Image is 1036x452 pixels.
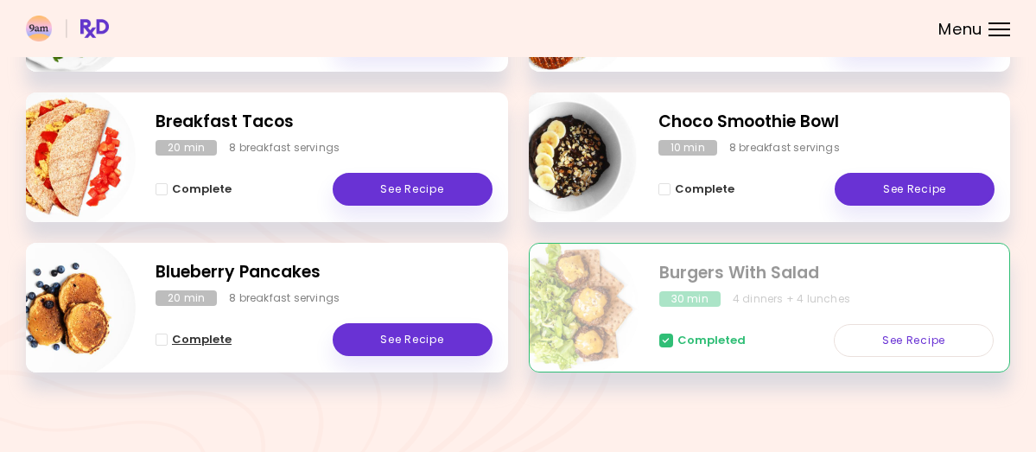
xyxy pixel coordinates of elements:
div: 8 breakfast servings [729,140,840,156]
img: Info - Burgers With Salad [496,237,639,380]
span: Complete [172,333,232,347]
img: Info - Choco Smoothie Bowl [495,86,639,229]
h2: Choco Smoothie Bowl [658,110,995,135]
span: Completed [677,334,746,347]
button: Complete - Blueberry Pancakes [156,329,232,350]
div: 20 min [156,290,217,306]
div: 8 breakfast servings [229,140,340,156]
div: 10 min [658,140,717,156]
span: Menu [938,22,982,37]
span: Complete [172,182,232,196]
a: See Recipe - Choco Smoothie Bowl [835,173,995,206]
a: See Recipe - Breakfast Tacos [333,173,493,206]
button: Complete - Choco Smoothie Bowl [658,179,734,200]
a: See Recipe - Burgers With Salad [834,324,994,357]
div: 8 breakfast servings [229,290,340,306]
img: RxDiet [26,16,109,41]
h2: Breakfast Tacos [156,110,493,135]
div: 30 min [659,291,721,307]
div: 4 dinners + 4 lunches [733,291,850,307]
span: Complete [675,182,734,196]
button: Complete - Breakfast Tacos [156,179,232,200]
div: 20 min [156,140,217,156]
h2: Burgers With Salad [659,261,995,286]
a: See Recipe - Blueberry Pancakes [333,323,493,356]
h2: Blueberry Pancakes [156,260,493,285]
